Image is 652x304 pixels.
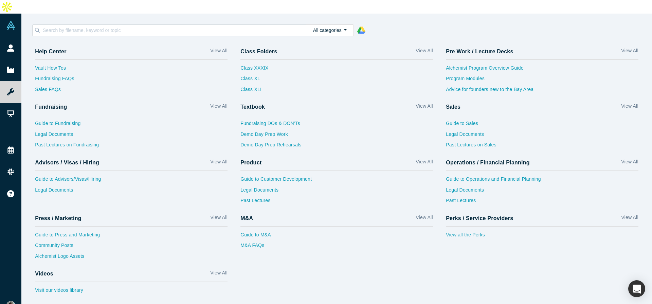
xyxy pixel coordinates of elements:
[35,141,228,152] a: Past Lectures on Fundraising
[210,158,227,168] a: View All
[621,158,638,168] a: View All
[240,231,433,242] a: Guide to M&A
[240,104,265,110] h4: Textbook
[240,159,261,166] h4: Product
[240,65,268,75] a: Class XXXIX
[621,214,638,224] a: View All
[35,186,228,197] a: Legal Documents
[6,21,16,30] img: Alchemist Vault Logo
[416,214,433,224] a: View All
[240,242,433,253] a: M&A FAQs
[42,26,306,35] input: Search by filename, keyword or topic
[446,215,513,221] h4: Perks / Service Providers
[446,65,638,75] a: Alchemist Program Overview Guide
[416,103,433,112] a: View All
[210,214,227,224] a: View All
[35,270,53,277] h4: Videos
[446,231,638,242] a: View all the Perks
[240,197,433,208] a: Past Lectures
[446,48,513,55] h4: Pre Work / Lecture Decks
[240,141,433,152] a: Demo Day Prep Rehearsals
[35,48,66,55] h4: Help Center
[446,104,460,110] h4: Sales
[35,242,228,253] a: Community Posts
[446,159,530,166] h4: Operations / Financial Planning
[240,176,433,186] a: Guide to Customer Development
[35,131,228,142] a: Legal Documents
[446,176,638,186] a: Guide to Operations and Financial Planning
[446,141,638,152] a: Past Lectures on Sales
[240,75,268,86] a: Class XL
[35,253,228,264] a: Alchemist Logo Assets
[621,47,638,57] a: View All
[446,186,638,197] a: Legal Documents
[306,24,354,36] button: All categories
[35,287,228,298] a: Visit our videos library
[621,103,638,112] a: View All
[446,131,638,142] a: Legal Documents
[35,159,99,166] h4: Advisors / Visas / Hiring
[35,104,67,110] h4: Fundraising
[35,86,228,97] a: Sales FAQs
[240,186,433,197] a: Legal Documents
[446,197,638,208] a: Past Lectures
[446,75,638,86] a: Program Modules
[240,48,277,55] h4: Class Folders
[35,65,228,75] a: Vault How Tos
[210,47,227,57] a: View All
[35,176,228,186] a: Guide to Advisors/Visas/Hiring
[35,231,228,242] a: Guide to Press and Marketing
[240,120,433,131] a: Fundraising DOs & DON’Ts
[35,120,228,131] a: Guide to Fundraising
[446,120,638,131] a: Guide to Sales
[210,269,227,279] a: View All
[35,75,228,86] a: Fundraising FAQs
[35,215,81,221] h4: Press / Marketing
[240,131,433,142] a: Demo Day Prep Work
[240,215,253,221] h4: M&A
[240,86,268,97] a: Class XLI
[416,158,433,168] a: View All
[210,103,227,112] a: View All
[446,86,638,97] a: Advice for founders new to the Bay Area
[416,47,433,57] a: View All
